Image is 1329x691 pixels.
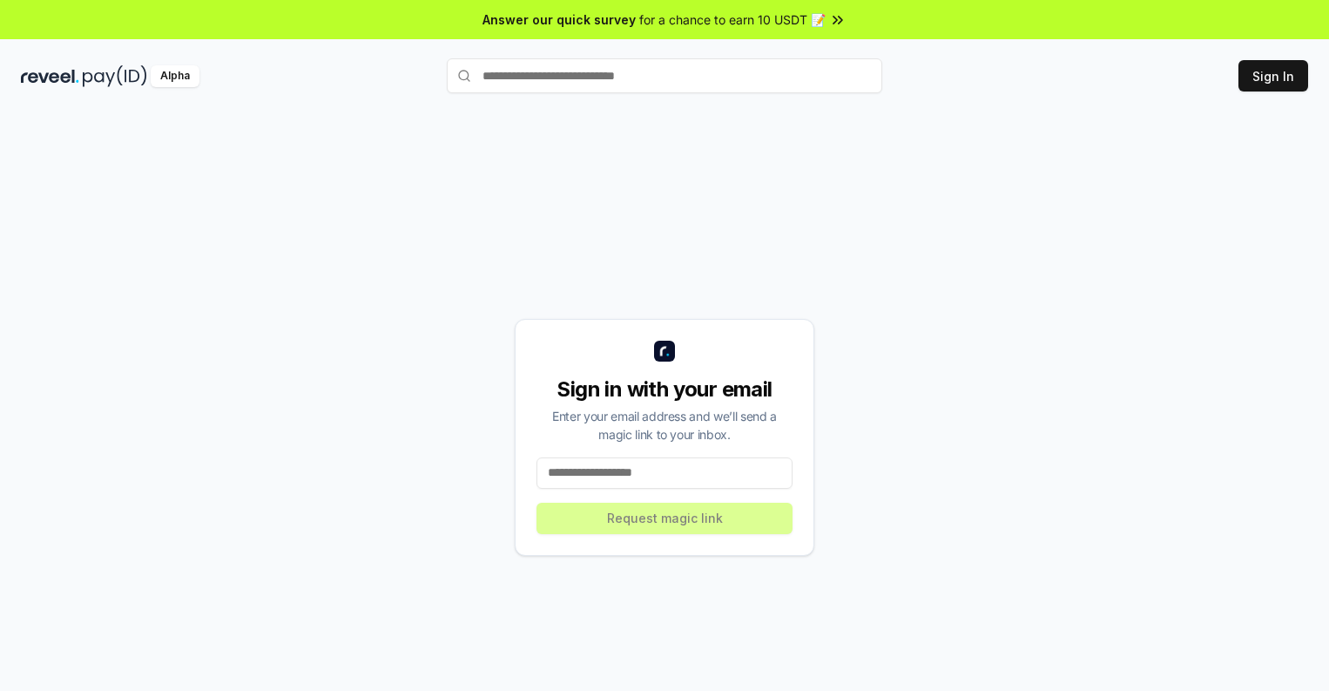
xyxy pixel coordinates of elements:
[536,407,793,444] div: Enter your email address and we’ll send a magic link to your inbox.
[21,65,79,87] img: reveel_dark
[83,65,147,87] img: pay_id
[151,65,199,87] div: Alpha
[482,10,636,29] span: Answer our quick survey
[654,341,675,362] img: logo_small
[1238,60,1308,91] button: Sign In
[639,10,826,29] span: for a chance to earn 10 USDT 📝
[536,376,793,403] div: Sign in with your email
